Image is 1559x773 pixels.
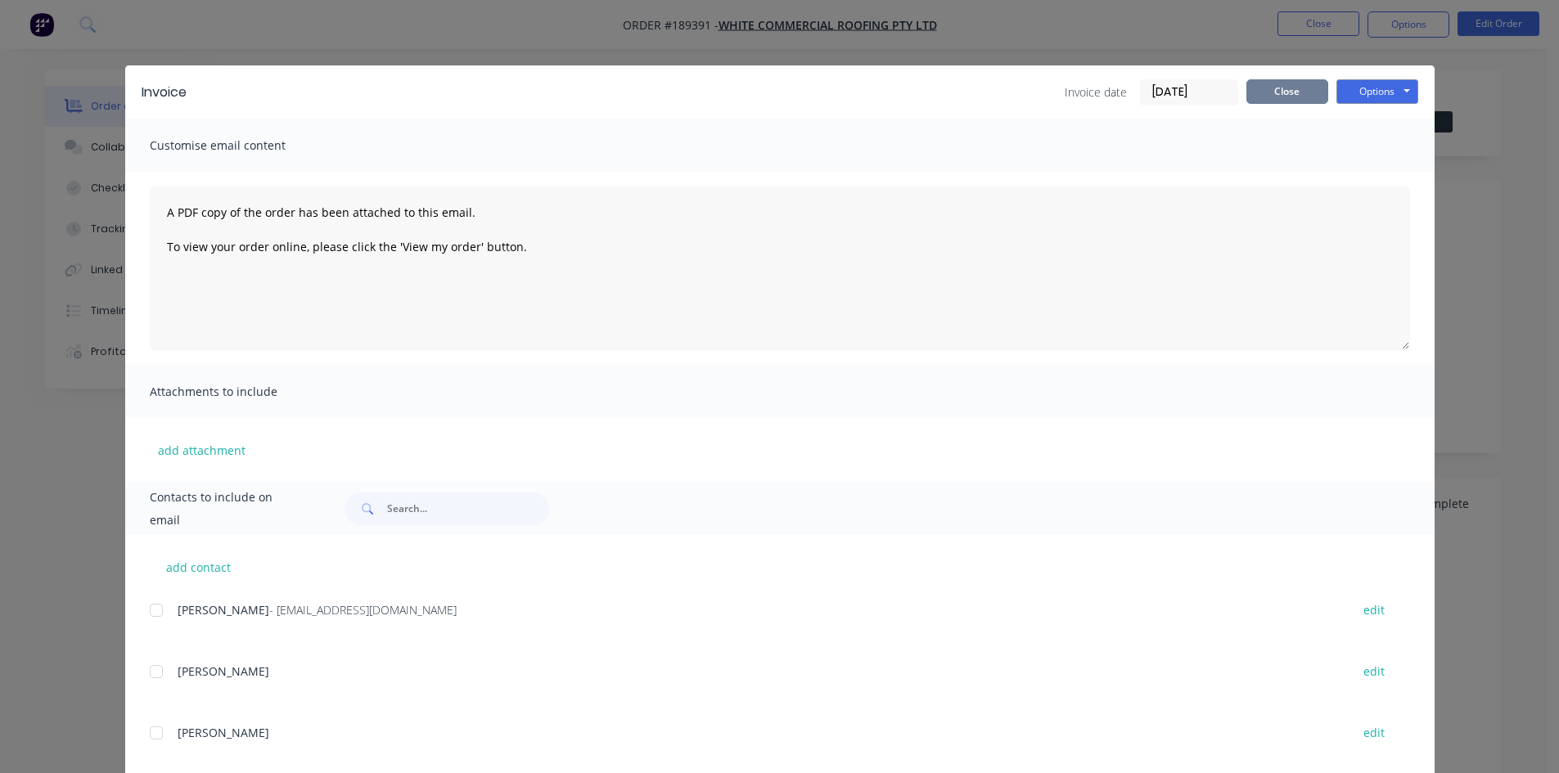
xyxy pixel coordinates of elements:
[1354,660,1395,682] button: edit
[269,602,457,618] span: - [EMAIL_ADDRESS][DOMAIN_NAME]
[387,492,549,525] input: Search...
[178,602,269,618] span: [PERSON_NAME]
[150,486,304,532] span: Contacts to include on email
[150,438,254,462] button: add attachment
[178,663,269,679] span: [PERSON_NAME]
[150,134,330,157] span: Customise email content
[1065,83,1127,101] span: Invoice date
[1246,79,1328,104] button: Close
[150,555,248,579] button: add contact
[178,725,269,740] span: [PERSON_NAME]
[1336,79,1418,104] button: Options
[150,380,330,403] span: Attachments to include
[150,187,1410,350] textarea: A PDF copy of the order has been attached to this email. To view your order online, please click ...
[1354,599,1395,621] button: edit
[1354,721,1395,744] button: edit
[142,83,187,102] div: Invoice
